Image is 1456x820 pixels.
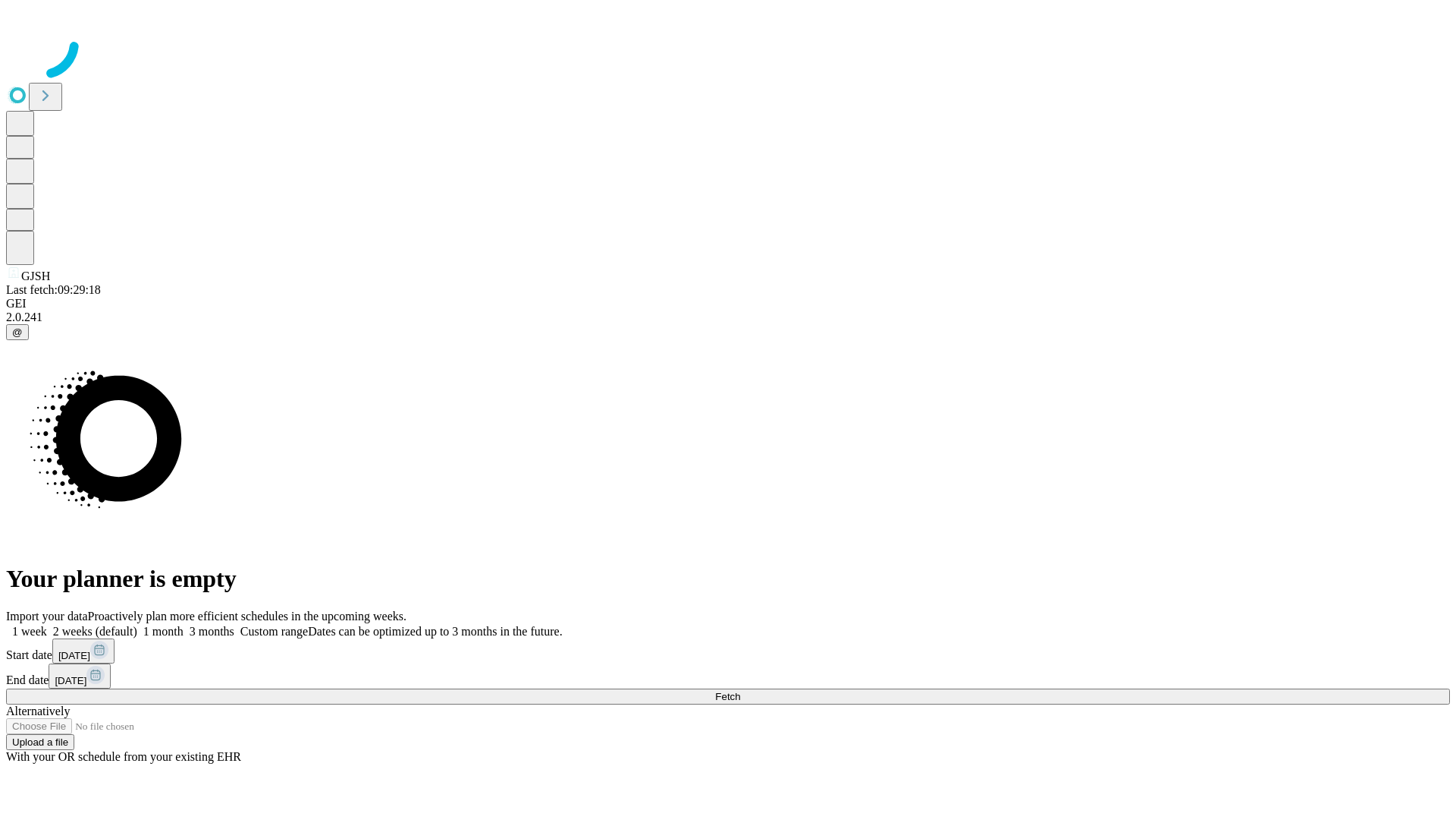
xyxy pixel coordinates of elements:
[6,324,29,340] button: @
[6,664,1450,689] div: End date
[6,705,70,717] span: Alternatively
[240,625,308,638] span: Custom range
[58,650,90,661] span: [DATE]
[6,311,1450,324] div: 2.0.241
[308,625,562,638] span: Dates can be optimized up to 3 months in the future.
[715,691,740,702] span: Fetch
[6,734,74,750] button: Upload a file
[6,283,101,296] span: Last fetch: 09:29:18
[52,639,115,664] button: [DATE]
[6,689,1450,705] button: Fetch
[6,610,88,623] span: Import your data
[6,565,1450,593] h1: Your planner is empty
[12,625,47,638] span: 1 week
[6,750,241,763] span: With your OR schedule from your existing EHR
[190,625,234,638] span: 3 months
[12,326,23,338] span: @
[49,664,111,689] button: [DATE]
[55,675,86,686] span: [DATE]
[6,297,1450,311] div: GEI
[53,625,137,638] span: 2 weeks (default)
[88,610,406,623] span: Proactively plan more efficient schedules in the upcoming weeks.
[6,639,1450,664] div: Start date
[143,625,184,638] span: 1 month
[21,270,50,282] span: GJSH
